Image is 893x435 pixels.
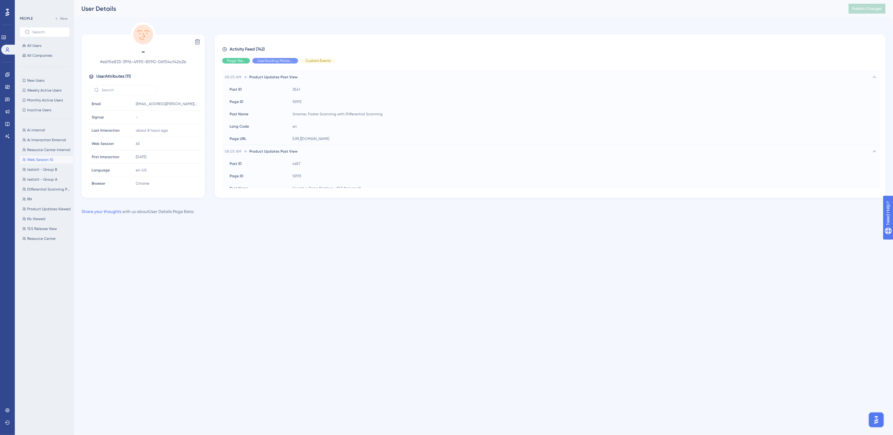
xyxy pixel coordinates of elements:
[230,87,242,92] span: Post ID
[230,124,249,129] span: Lang Code
[230,99,243,104] span: Page ID
[96,73,131,80] span: User Attributes ( 11 )
[849,4,886,14] button: Publish Changes
[27,177,57,182] span: testatt - Group A
[20,87,70,94] button: Weekly Active Users
[230,112,248,117] span: Post Name
[293,174,301,179] span: 92913
[136,155,146,159] time: [DATE]
[92,141,114,146] span: Web Session
[81,209,121,214] a: Share your thoughts
[81,4,833,13] div: User Details
[293,124,297,129] span: en
[92,154,119,159] span: First Interaction
[20,126,73,134] button: Ai internal
[27,216,45,221] span: Kb Viewed
[20,176,73,183] button: testatt - Group A
[20,96,70,104] button: Monthly Active Users
[293,99,301,104] span: 92913
[20,225,73,232] button: 13.5 Release View
[20,77,70,84] button: New Users
[92,168,110,173] span: Language
[293,112,383,117] span: Smarter, Faster Scanning with Differential Scanning
[32,30,64,34] input: Search
[52,15,70,22] button: New
[20,205,73,213] button: Product Updates Viewed
[136,168,147,173] span: en-US
[27,236,56,241] span: Resource Center
[20,146,73,154] button: Resource Center Internal
[20,42,70,49] button: All Users
[20,235,73,242] button: Resource Center
[20,136,73,144] button: Ai Interaction External
[27,108,51,113] span: Inactive Users
[81,208,194,215] div: with us about User Details Page Beta .
[867,411,886,429] iframe: UserGuiding AI Assistant Launcher
[305,58,331,63] span: Custom Events
[27,98,63,103] span: Monthly Active Users
[293,186,361,191] span: Sensitive Data Platform v13.5 Released!
[60,16,68,21] span: New
[20,52,70,59] button: All Companies
[225,75,242,80] span: 08.05 AM
[136,181,149,186] span: Chrome
[27,167,57,172] span: testatt - Group B
[89,58,197,65] span: # e6f5e833-39f6-4995-8590-06f04cf42a2b
[92,128,120,133] span: Last Interaction
[27,197,32,202] span: RN
[852,6,882,11] span: Publish Changes
[89,47,197,57] span: -
[20,156,73,163] button: Web Session 10
[249,149,297,154] span: Product Updates Post View
[225,149,242,154] span: 08.05 AM
[27,43,41,48] span: All Users
[293,87,300,92] span: 3541
[20,186,73,193] button: Differential Scanning Post
[27,78,44,83] span: New Users
[136,115,138,120] span: -
[293,161,301,166] span: 4657
[92,181,105,186] span: Browser
[27,128,45,133] span: Ai internal
[92,115,104,120] span: Signup
[230,136,246,141] span: Page URL
[20,16,33,21] div: PEOPLE
[20,106,70,114] button: Inactive Users
[136,128,168,133] time: about 8 hours ago
[230,161,242,166] span: Post ID
[15,2,39,9] span: Need Help?
[249,75,297,80] span: Product Updates Post View
[27,207,71,211] span: Product Updates Viewed
[136,101,197,106] span: [EMAIL_ADDRESS][PERSON_NAME][DOMAIN_NAME]
[136,141,139,146] span: 63
[20,166,73,173] button: testatt - Group B
[227,58,245,63] span: Page View
[27,137,66,142] span: Ai Interaction External
[27,147,70,152] span: Resource Center Internal
[230,186,248,191] span: Post Name
[230,174,243,179] span: Page ID
[230,46,265,53] span: Activity Feed (742)
[102,88,152,92] input: Search
[92,101,101,106] span: Email
[27,226,57,231] span: 13.5 Release View
[27,157,53,162] span: Web Session 10
[27,53,52,58] span: All Companies
[27,187,71,192] span: Differential Scanning Post
[27,88,61,93] span: Weekly Active Users
[20,215,73,223] button: Kb Viewed
[257,58,293,63] span: UserGuiding Material
[20,195,73,203] button: RN
[293,136,329,141] span: [URL][DOMAIN_NAME]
